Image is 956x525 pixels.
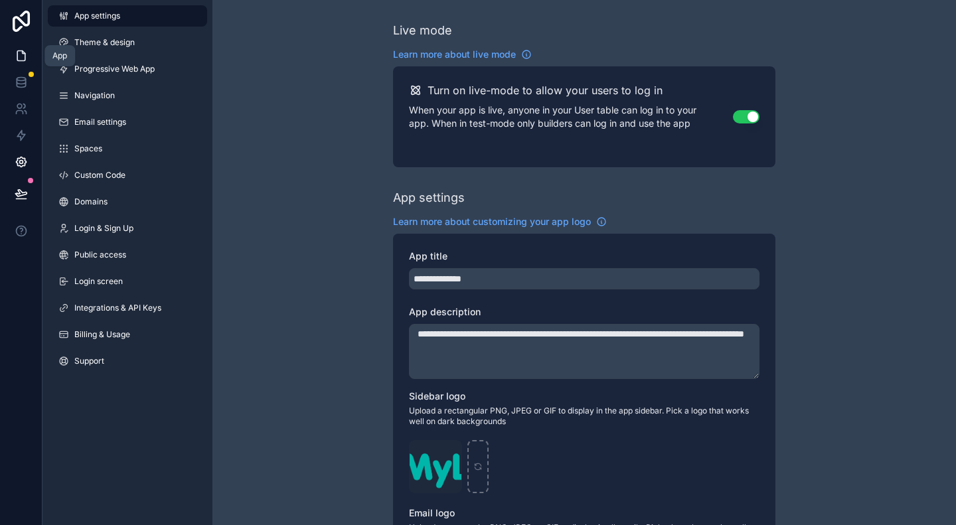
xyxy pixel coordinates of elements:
[428,82,663,98] h2: Turn on live-mode to allow your users to log in
[74,37,135,48] span: Theme & design
[48,324,207,345] a: Billing & Usage
[48,85,207,106] a: Navigation
[393,48,532,61] a: Learn more about live mode
[48,5,207,27] a: App settings
[74,170,125,181] span: Custom Code
[48,218,207,239] a: Login & Sign Up
[48,244,207,265] a: Public access
[409,104,733,130] p: When your app is live, anyone in your User table can log in to your app. When in test-mode only b...
[393,21,452,40] div: Live mode
[409,390,465,402] span: Sidebar logo
[48,191,207,212] a: Domains
[74,11,120,21] span: App settings
[48,165,207,186] a: Custom Code
[48,112,207,133] a: Email settings
[74,356,104,366] span: Support
[409,250,447,262] span: App title
[74,90,115,101] span: Navigation
[74,329,130,340] span: Billing & Usage
[48,58,207,80] a: Progressive Web App
[393,48,516,61] span: Learn more about live mode
[74,223,133,234] span: Login & Sign Up
[393,188,465,207] div: App settings
[48,350,207,372] a: Support
[48,32,207,53] a: Theme & design
[74,276,123,287] span: Login screen
[74,143,102,154] span: Spaces
[48,138,207,159] a: Spaces
[74,117,126,127] span: Email settings
[74,196,108,207] span: Domains
[52,50,67,61] div: App
[48,297,207,319] a: Integrations & API Keys
[74,250,126,260] span: Public access
[393,215,591,228] span: Learn more about customizing your app logo
[74,64,155,74] span: Progressive Web App
[48,271,207,292] a: Login screen
[74,303,161,313] span: Integrations & API Keys
[409,507,455,518] span: Email logo
[409,406,759,427] span: Upload a rectangular PNG, JPEG or GIF to display in the app sidebar. Pick a logo that works well ...
[393,215,607,228] a: Learn more about customizing your app logo
[409,306,481,317] span: App description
